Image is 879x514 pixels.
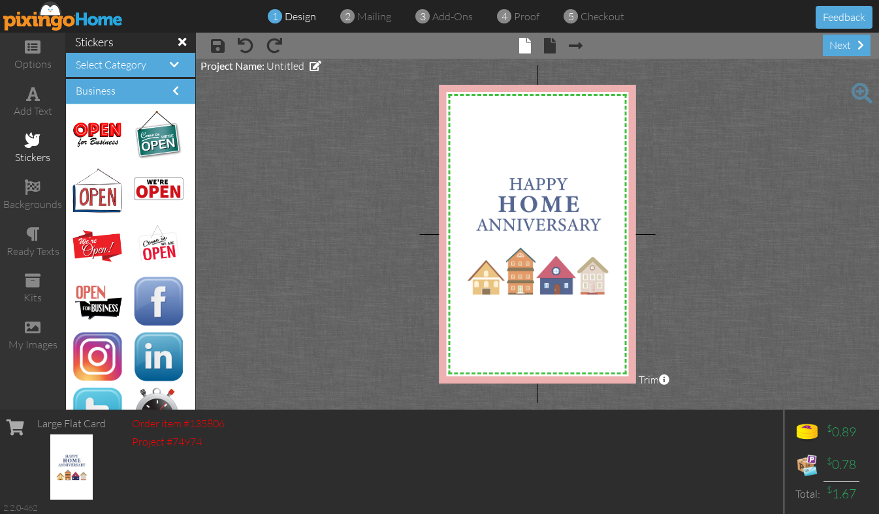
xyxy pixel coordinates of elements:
[3,502,37,513] div: 2.2.0-462
[357,10,391,23] span: mailing
[72,333,121,382] img: 20190423-214820-29804866-original.png
[823,449,859,481] td: 0.78
[285,10,316,23] span: design
[134,178,183,204] img: 20200423-215644-8c362d5a68be-250.png
[827,455,832,466] sup: $
[76,84,116,97] a: Business
[581,10,624,23] span: checkout
[132,416,225,431] div: Order item #135806
[72,231,121,262] img: 20200423-215652-c329b89dccc1-250.png
[200,59,264,72] span: Project Name:
[3,1,123,31] img: pixingo logo
[345,9,351,24] span: 2
[794,452,820,478] img: expense-icon.png
[514,10,539,23] span: proof
[134,111,183,160] img: 20200423-215650-77ce91d5ba5f-250.png
[791,481,823,506] td: Total:
[134,333,182,382] img: 20190423-214820-3a674824-original.png
[75,36,186,49] h4: stickers
[823,416,859,449] td: 0.89
[135,388,182,437] img: 20190423-215151-70003e78-250.png
[827,484,832,495] sup: $
[420,9,426,24] span: 3
[72,283,121,320] img: 20200423-215630-4fb77cd431e0-250.png
[502,9,507,24] span: 4
[272,9,278,24] span: 1
[132,434,225,449] div: Project #74974
[50,434,93,500] img: 135695-1-1757698345843-679d3ec36d6a8760-qa.jpg
[37,416,106,431] div: Large Flat Card
[823,35,871,56] div: next
[72,117,121,153] img: 20200428-170449-c5548e8a2340-250.png
[827,423,832,434] sup: $
[72,169,121,213] img: 20200423-215640-22af412ee7f2-250.png
[823,481,859,506] td: 1.67
[794,419,820,446] img: points-icon.png
[266,59,304,72] span: Untitled
[134,277,183,326] img: 20190423-214819-525cbe13-original.png
[72,388,121,437] img: 20190423-214821-daa0f0cb-original.png
[134,224,183,267] img: 20200423-215637-a9eb009bfb62-250.png
[639,372,669,387] span: Trim
[568,9,574,24] span: 5
[432,10,473,23] span: add-ons
[76,58,146,71] a: Select Category
[816,6,872,29] button: Feedback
